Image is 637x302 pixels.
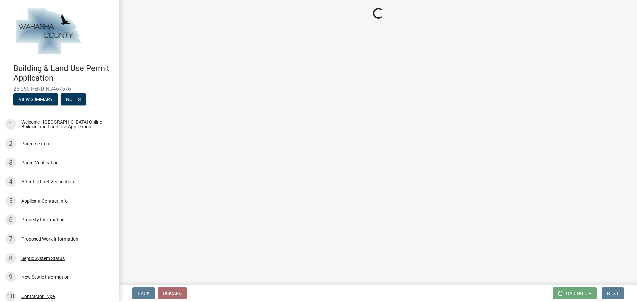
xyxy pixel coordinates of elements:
button: Loading... [553,287,597,299]
span: Back [138,291,150,296]
div: 4 [5,176,16,187]
div: 9 [5,272,16,282]
button: Next [602,287,624,299]
div: Contractor Type [21,294,55,299]
div: Parcel search [21,141,49,146]
div: Property Information [21,217,65,222]
span: 25-250-PENDING467576 [13,86,106,92]
button: Notes [61,93,86,105]
button: Back [132,287,155,299]
wm-modal-confirm: Notes [61,97,86,102]
div: 6 [5,214,16,225]
div: 10 [5,291,16,302]
div: 7 [5,234,16,244]
div: After the Fact Verification [21,179,74,184]
div: 3 [5,157,16,168]
div: Applicant Contact Info [21,199,68,203]
div: Septic System Status [21,256,65,261]
img: Wabasha County, Minnesota [13,7,84,57]
div: 2 [5,138,16,149]
div: Parcel Verification [21,160,59,165]
div: 5 [5,196,16,206]
span: Loading... [563,291,587,296]
h4: Building & Land Use Permit Application [13,64,114,83]
div: New Septic Information [21,275,70,279]
button: Discard [158,287,187,299]
div: Proposed Work Information [21,237,78,241]
wm-modal-confirm: Summary [13,97,58,102]
span: Next [607,291,619,296]
div: 1 [5,119,16,130]
button: View Summary [13,93,58,105]
div: 8 [5,253,16,264]
div: Welcome - [GEOGRAPHIC_DATA] Online Building and Land Use Application [21,120,109,129]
